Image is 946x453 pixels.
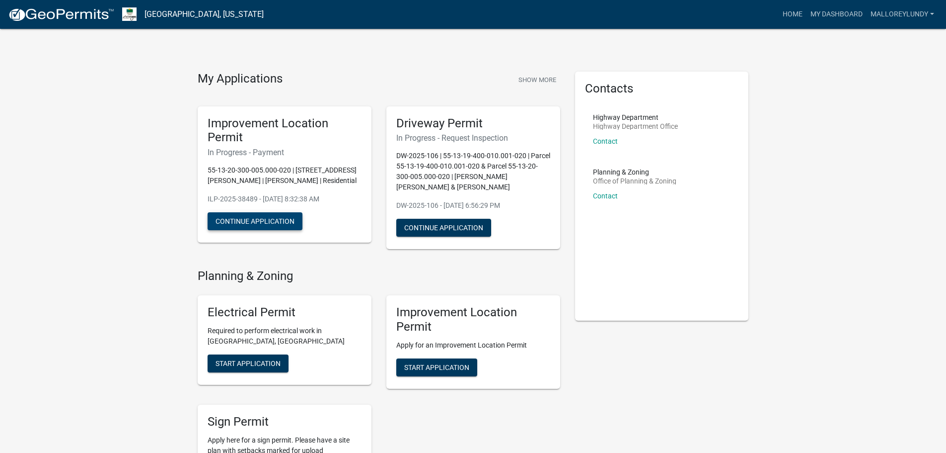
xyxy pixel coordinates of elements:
a: MalloreyLundy [867,5,938,24]
p: Highway Department Office [593,123,678,130]
h5: Electrical Permit [208,305,362,320]
h5: Improvement Location Permit [208,116,362,145]
h5: Sign Permit [208,415,362,429]
h5: Contacts [585,82,739,96]
img: Morgan County, Indiana [122,7,137,21]
p: DW-2025-106 - [DATE] 6:56:29 PM [396,200,550,211]
a: Contact [593,192,618,200]
p: Office of Planning & Zoning [593,178,676,184]
a: Contact [593,137,618,145]
p: ILP-2025-38489 - [DATE] 8:32:38 AM [208,194,362,204]
p: Required to perform electrical work in [GEOGRAPHIC_DATA], [GEOGRAPHIC_DATA] [208,326,362,347]
h4: My Applications [198,72,283,87]
button: Start Application [208,355,289,372]
a: [GEOGRAPHIC_DATA], [US_STATE] [145,6,264,23]
p: DW-2025-106 | 55-13-19-400-010.001-020 | Parcel 55-13-19-400-010.001-020 & Parcel 55-13-20-300-00... [396,151,550,192]
p: Planning & Zoning [593,169,676,176]
button: Continue Application [396,219,491,237]
p: Highway Department [593,114,678,121]
a: My Dashboard [806,5,867,24]
a: Home [779,5,806,24]
span: Start Application [216,360,281,367]
p: 55-13-20-300-005.000-020 | [STREET_ADDRESS][PERSON_NAME] | [PERSON_NAME] | Residential [208,165,362,186]
h5: Driveway Permit [396,116,550,131]
h6: In Progress - Request Inspection [396,133,550,143]
button: Start Application [396,359,477,376]
h6: In Progress - Payment [208,148,362,157]
h4: Planning & Zoning [198,269,560,283]
p: Apply for an Improvement Location Permit [396,340,550,351]
span: Start Application [404,363,469,371]
h5: Improvement Location Permit [396,305,550,334]
button: Show More [514,72,560,88]
button: Continue Application [208,212,302,230]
